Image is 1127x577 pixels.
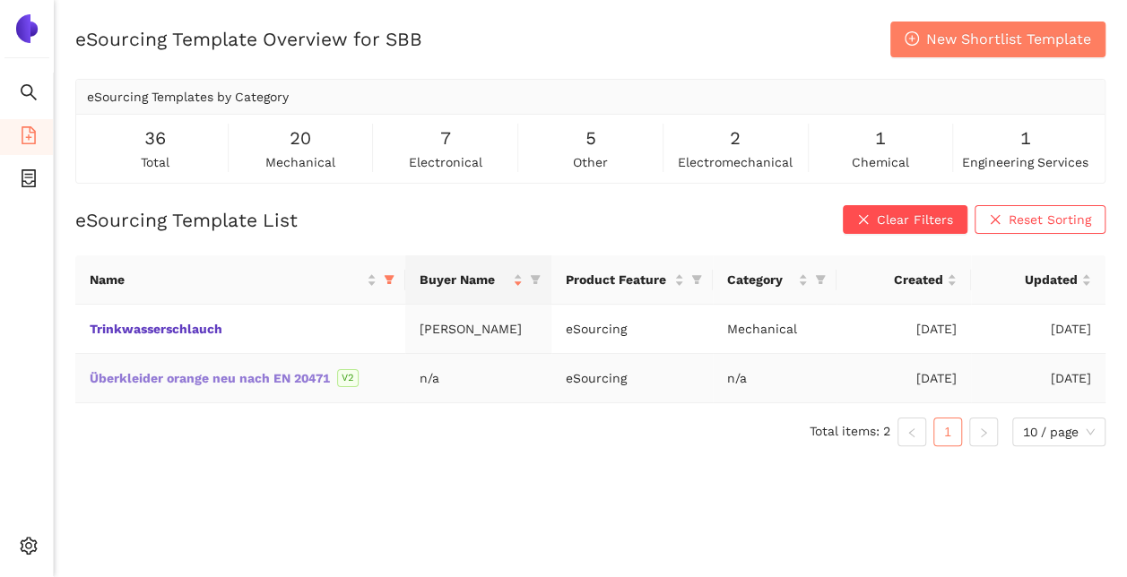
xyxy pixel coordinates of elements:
[969,418,998,446] li: Next Page
[13,14,41,43] img: Logo
[897,418,926,446] button: left
[384,274,394,285] span: filter
[933,418,962,446] li: 1
[713,305,837,354] td: Mechanical
[985,270,1078,289] span: Updated
[551,354,713,403] td: eSourcing
[1012,418,1105,446] div: Page Size
[573,152,608,172] span: other
[20,530,38,566] span: setting
[420,270,509,289] span: Buyer Name
[678,152,793,172] span: electromechanical
[566,270,671,289] span: Product Feature
[811,266,829,293] span: filter
[20,77,38,113] span: search
[962,152,1088,172] span: engineering services
[969,418,998,446] button: right
[20,163,38,199] span: container
[144,125,166,152] span: 36
[851,270,943,289] span: Created
[75,255,405,305] th: this column's title is Name,this column is sortable
[971,354,1105,403] td: [DATE]
[1023,418,1095,445] span: 10 / page
[1009,210,1091,229] span: Reset Sorting
[890,22,1105,57] button: plus-circleNew Shortlist Template
[837,255,971,305] th: this column's title is Created,this column is sortable
[989,213,1001,228] span: close
[810,418,890,446] li: Total items: 2
[585,125,596,152] span: 5
[926,28,1091,50] span: New Shortlist Template
[409,152,482,172] span: electronical
[75,207,298,233] h2: eSourcing Template List
[971,255,1105,305] th: this column's title is Updated,this column is sortable
[337,369,359,387] span: V2
[877,210,953,229] span: Clear Filters
[530,274,541,285] span: filter
[875,125,886,152] span: 1
[1020,125,1031,152] span: 1
[551,305,713,354] td: eSourcing
[843,205,967,234] button: closeClear Filters
[730,125,741,152] span: 2
[837,305,971,354] td: [DATE]
[975,205,1105,234] button: closeReset Sorting
[380,266,398,293] span: filter
[405,354,551,403] td: n/a
[727,270,794,289] span: Category
[290,125,311,152] span: 20
[691,274,702,285] span: filter
[978,427,989,438] span: right
[87,90,289,104] span: eSourcing Templates by Category
[20,120,38,156] span: file-add
[688,266,706,293] span: filter
[713,255,837,305] th: this column's title is Category,this column is sortable
[934,418,961,445] a: 1
[905,31,919,48] span: plus-circle
[551,255,713,305] th: this column's title is Product Feature,this column is sortable
[526,266,544,293] span: filter
[897,418,926,446] li: Previous Page
[906,427,917,438] span: left
[75,26,422,52] h2: eSourcing Template Overview for SBB
[405,305,551,354] td: [PERSON_NAME]
[440,125,451,152] span: 7
[141,152,169,172] span: total
[852,152,909,172] span: chemical
[265,152,335,172] span: mechanical
[815,274,826,285] span: filter
[90,270,363,289] span: Name
[971,305,1105,354] td: [DATE]
[713,354,837,403] td: n/a
[857,213,870,228] span: close
[837,354,971,403] td: [DATE]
